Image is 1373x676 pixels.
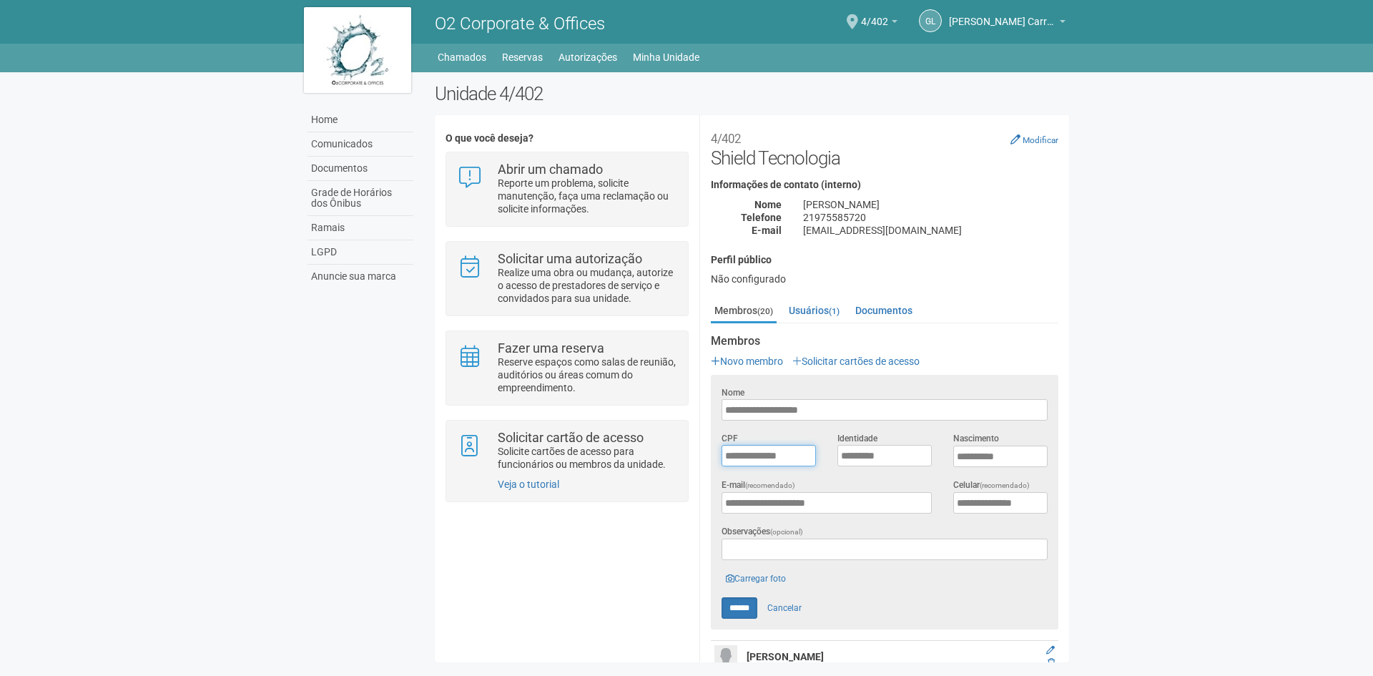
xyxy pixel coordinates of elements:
a: GL [919,9,942,32]
span: (recomendado) [980,481,1030,489]
a: Anuncie sua marca [307,265,413,288]
label: Celular [953,479,1030,492]
a: Veja o tutorial [498,479,559,490]
p: Solicite cartões de acesso para funcionários ou membros da unidade. [498,445,677,471]
a: Comunicados [307,132,413,157]
span: (opcional) [770,528,803,536]
label: Nome [722,386,744,399]
p: Realize uma obra ou mudança, autorize o acesso de prestadores de serviço e convidados para sua un... [498,266,677,305]
strong: Fazer uma reserva [498,341,604,356]
img: user.png [714,645,737,668]
a: Documentos [852,300,916,321]
a: LGPD [307,240,413,265]
a: Documentos [307,157,413,181]
h2: Shield Tecnologia [711,126,1058,169]
strong: Solicitar uma autorização [498,251,642,266]
a: Solicitar uma autorização Realize uma obra ou mudança, autorize o acesso de prestadores de serviç... [457,253,676,305]
a: Reservas [502,47,543,67]
a: Usuários(1) [785,300,843,321]
strong: Nome [754,199,782,210]
a: Chamados [438,47,486,67]
a: [PERSON_NAME] Carreira dos Reis [949,18,1066,29]
strong: [PERSON_NAME] [747,651,824,662]
strong: Solicitar cartão de acesso [498,430,644,445]
small: Modificar [1023,135,1058,145]
a: Cancelar [759,597,809,619]
strong: Membros [711,335,1058,348]
span: 4/402 [861,2,888,27]
a: Editar membro [1046,645,1055,655]
p: Reserve espaços como salas de reunião, auditórios ou áreas comum do empreendimento. [498,356,677,394]
a: Carregar foto [722,571,790,587]
h4: Informações de contato (interno) [711,180,1058,190]
a: Modificar [1010,134,1058,145]
span: O2 Corporate & Offices [435,14,605,34]
h4: Perfil público [711,255,1058,265]
label: Nascimento [953,432,999,445]
label: E-mail [722,479,795,492]
span: (recomendado) [745,481,795,489]
a: Ramais [307,216,413,240]
strong: Telefone [741,212,782,223]
img: logo.jpg [304,7,411,93]
a: Solicitar cartão de acesso Solicite cartões de acesso para funcionários ou membros da unidade. [457,431,676,471]
div: [EMAIL_ADDRESS][DOMAIN_NAME] [792,224,1069,237]
div: [PERSON_NAME] [792,198,1069,211]
label: CPF [722,432,738,445]
span: Gabriel Lemos Carreira dos Reis [949,2,1056,27]
small: 4/402 [711,132,741,146]
a: Grade de Horários dos Ônibus [307,181,413,216]
label: Observações [722,525,803,539]
label: Identidade [837,432,877,445]
a: Novo membro [711,356,783,367]
small: (1) [829,306,840,316]
a: Solicitar cartões de acesso [792,356,920,367]
a: Minha Unidade [633,47,699,67]
a: Membros(20) [711,300,777,323]
a: Home [307,108,413,132]
a: Abrir um chamado Reporte um problema, solicite manutenção, faça uma reclamação ou solicite inform... [457,163,676,215]
a: Excluir membro [1048,657,1055,667]
div: Não configurado [711,273,1058,285]
a: Fazer uma reserva Reserve espaços como salas de reunião, auditórios ou áreas comum do empreendime... [457,342,676,394]
small: (20) [757,306,773,316]
a: Autorizações [558,47,617,67]
h2: Unidade 4/402 [435,83,1069,104]
div: 21975585720 [792,211,1069,224]
h4: O que você deseja? [446,133,688,144]
p: Reporte um problema, solicite manutenção, faça uma reclamação ou solicite informações. [498,177,677,215]
strong: Abrir um chamado [498,162,603,177]
a: 4/402 [861,18,897,29]
strong: E-mail [752,225,782,236]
